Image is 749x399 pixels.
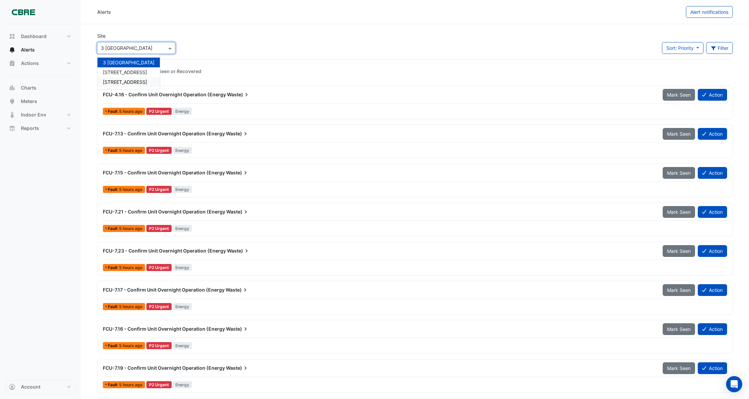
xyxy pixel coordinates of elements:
app-icon: Indoor Env [9,111,16,118]
span: Alert notifications [690,9,728,15]
span: Waste) [226,365,249,371]
span: Indoor Env [21,111,46,118]
span: Waste) [226,326,249,332]
span: Fault [108,227,119,231]
span: [STREET_ADDRESS] [103,79,147,85]
span: Energy [173,342,192,349]
app-icon: Alerts [9,46,16,53]
div: Alerts [97,8,111,15]
span: Mark Seen [667,248,691,254]
span: Mon 13-Oct-2025 04:15 BST [119,226,142,231]
span: Energy [173,108,192,115]
button: Alert notifications [686,6,733,18]
button: Charts [5,81,76,95]
span: FCU-7.19 - Confirm Unit Overnight Operation (Energy [103,365,225,371]
span: Fault [108,305,119,309]
div: Open Intercom Messenger [726,376,742,392]
app-icon: Charts [9,85,16,91]
button: Action [698,89,727,101]
span: FCU-7.23 - Confirm Unit Overnight Operation (Energy [103,248,226,254]
span: Mark Seen [667,287,691,293]
div: P2 Urgent [146,186,172,193]
span: FCU-7.16 - Confirm Unit Overnight Operation (Energy [103,326,225,332]
button: Mark Seen [663,245,695,257]
span: FCU-7.17 - Confirm Unit Overnight Operation (Energy [103,287,225,293]
button: Dashboard [5,30,76,43]
span: FCU-4.16 - Confirm Unit Overnight Operation (Energy [103,92,226,97]
span: Fault [108,344,119,348]
button: Indoor Env [5,108,76,122]
app-icon: Dashboard [9,33,16,40]
span: Mon 13-Oct-2025 04:15 BST [119,187,142,192]
span: Mark Seen [667,131,691,137]
span: Waste) [226,169,249,176]
button: Action [698,284,727,296]
label: Site [97,32,106,39]
button: Mark Seen [663,167,695,179]
button: Account [5,380,76,394]
button: Action [698,167,727,179]
span: Waste) [226,208,249,215]
span: Fault [108,383,119,387]
span: [STREET_ADDRESS] [103,69,147,75]
button: Mark Seen [663,284,695,296]
button: Reports [5,122,76,135]
button: Action [698,245,727,257]
span: Mark Seen [667,170,691,176]
span: Reports [21,125,39,132]
span: Charts [21,85,36,91]
span: Fault [108,188,119,192]
span: Mon 13-Oct-2025 04:15 BST [119,148,142,153]
span: Energy [173,147,192,154]
span: Mon 13-Oct-2025 04:15 BST [119,304,142,309]
app-icon: Actions [9,60,16,67]
span: Mark Seen [667,326,691,332]
span: FCU-7.15 - Confirm Unit Overnight Operation (Energy [103,170,225,175]
div: Options List [97,55,160,90]
span: Mark Seen [667,209,691,215]
span: Mon 13-Oct-2025 04:15 BST [119,265,142,270]
span: Sort: Priority [666,45,694,51]
div: P2 Urgent [146,303,172,310]
span: FCU-7.13 - Confirm Unit Overnight Operation (Energy [103,131,225,136]
div: P2 Urgent [146,342,172,349]
span: Energy [173,264,192,271]
button: Mark Seen [663,89,695,101]
span: Fault [108,266,119,270]
span: Account [21,384,40,390]
span: 3 [GEOGRAPHIC_DATA] [103,60,154,65]
button: Action [698,362,727,374]
span: Energy [173,186,192,193]
div: P2 Urgent [146,108,172,115]
span: Actions [21,60,39,67]
button: Action [698,206,727,218]
span: FCU-7.21 - Confirm Unit Overnight Operation (Energy [103,209,225,214]
button: Mark Seen [663,206,695,218]
span: Mark Seen [667,92,691,98]
span: Waste) [227,247,250,254]
span: Mark Seen [667,365,691,371]
span: Waste) [226,287,249,293]
span: Mon 13-Oct-2025 04:15 BST [119,109,142,114]
div: P2 Urgent [146,147,172,154]
button: Mark Seen [663,128,695,140]
span: Waste) [227,91,250,98]
span: Mon 13-Oct-2025 04:15 BST [119,382,142,387]
span: Energy [173,225,192,232]
app-icon: Reports [9,125,16,132]
span: Meters [21,98,37,105]
button: Actions [5,57,76,70]
a: Seen or Recovered [153,65,207,77]
span: Waste) [226,130,249,137]
button: Mark Seen [663,323,695,335]
app-icon: Meters [9,98,16,105]
span: Energy [173,303,192,310]
button: Action [698,128,727,140]
div: P2 Urgent [146,225,172,232]
span: Fault [108,148,119,153]
span: Alerts [21,46,35,53]
span: Fault [108,109,119,113]
button: Mark Seen [663,362,695,374]
button: Filter [706,42,733,54]
button: Meters [5,95,76,108]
